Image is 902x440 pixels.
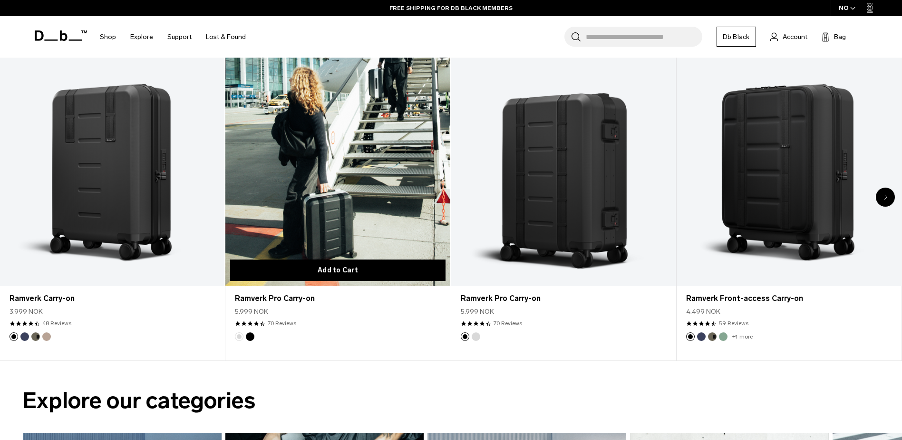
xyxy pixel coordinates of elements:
[23,384,879,418] h2: Explore our categories
[770,31,807,42] a: Account
[268,319,296,328] a: 70 reviews
[10,307,43,317] span: 3.999 NOK
[686,332,695,341] button: Black Out
[708,332,717,341] button: Forest Green
[461,307,494,317] span: 5.999 NOK
[732,333,753,340] a: +1 more
[225,35,451,361] div: 2 / 20
[686,293,892,304] a: Ramverk Front-access Carry-on
[167,20,192,54] a: Support
[10,332,18,341] button: Black Out
[235,307,268,317] span: 5.999 NOK
[876,188,895,207] div: Next slide
[42,319,71,328] a: 48 reviews
[31,332,40,341] button: Forest Green
[100,20,116,54] a: Shop
[230,260,445,281] button: Add to Cart
[389,4,513,12] a: FREE SHIPPING FOR DB BLACK MEMBERS
[130,20,153,54] a: Explore
[822,31,846,42] button: Bag
[686,307,720,317] span: 4.499 NOK
[461,293,666,304] a: Ramverk Pro Carry-on
[472,332,480,341] button: Silver
[451,36,676,286] a: Ramverk Pro Carry-on
[10,293,215,304] a: Ramverk Carry-on
[206,20,246,54] a: Lost & Found
[235,332,243,341] button: Silver
[677,35,902,361] div: 4 / 20
[834,32,846,42] span: Bag
[93,16,253,58] nav: Main Navigation
[494,319,522,328] a: 70 reviews
[42,332,51,341] button: Fogbow Beige
[20,332,29,341] button: Blue Hour
[719,332,727,341] button: Green Ray
[235,293,440,304] a: Ramverk Pro Carry-on
[451,35,677,361] div: 3 / 20
[719,319,748,328] a: 59 reviews
[677,36,901,286] a: Ramverk Front-access Carry-on
[225,36,450,286] a: Ramverk Pro Carry-on
[246,332,254,341] button: Black Out
[783,32,807,42] span: Account
[461,332,469,341] button: Black Out
[697,332,706,341] button: Blue Hour
[717,27,756,47] a: Db Black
